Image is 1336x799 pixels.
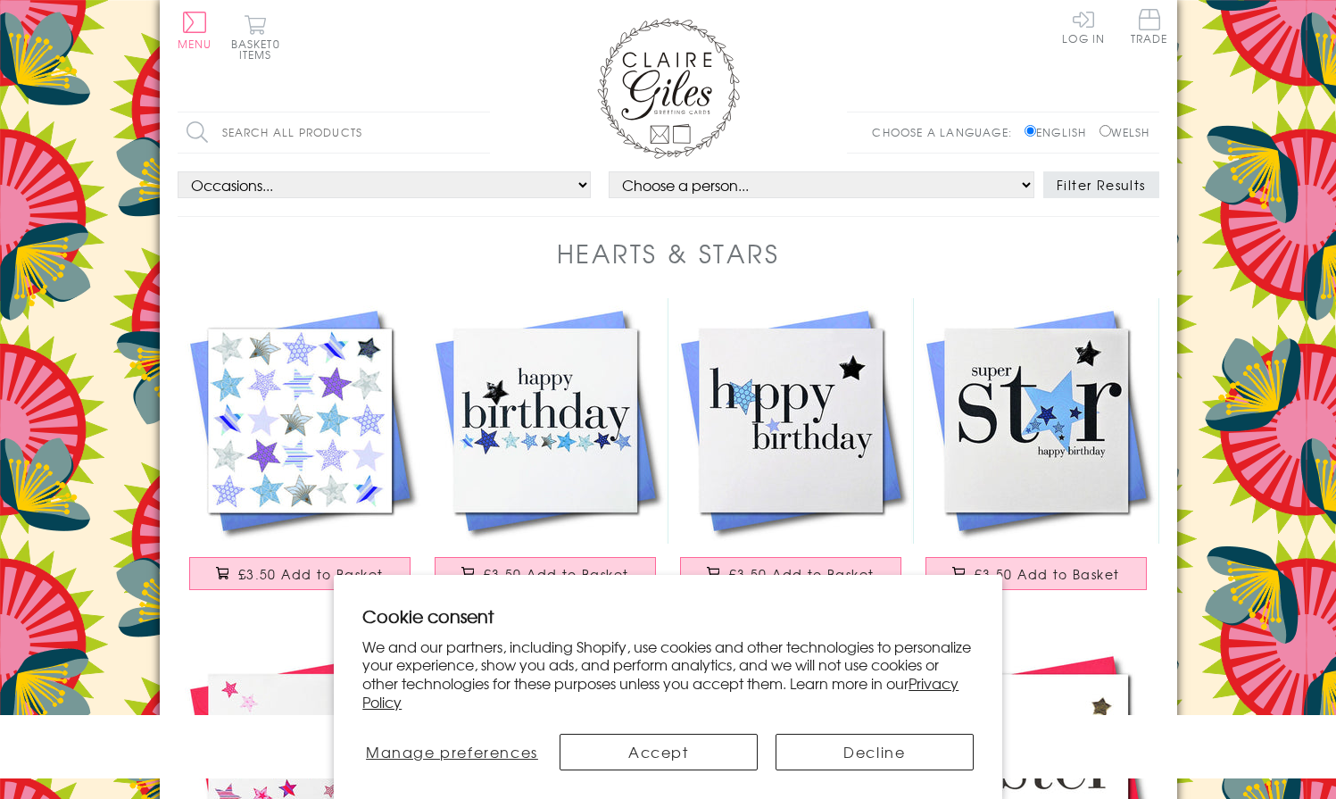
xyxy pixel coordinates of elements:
input: English [1025,125,1036,137]
label: Welsh [1100,124,1150,140]
a: General Card Card, Blue Stars, Embellished with a shiny padded star £3.50 Add to Basket [178,298,423,608]
img: Birthday Card, Blue Stars, Happy Birthday, Embellished with a shiny padded star [423,298,668,544]
h2: Cookie consent [362,603,974,628]
a: Birthday Card, Blue Stars, Happy Birthday, Embellished with a shiny padded star £3.50 Add to Basket [423,298,668,608]
a: Trade [1131,9,1168,47]
span: 0 items [239,36,280,62]
span: Trade [1131,9,1168,44]
span: Manage preferences [366,741,538,762]
input: Search all products [178,112,490,153]
button: Filter Results [1043,171,1159,198]
span: £3.50 Add to Basket [975,565,1120,583]
button: Menu [178,12,212,49]
button: £3.50 Add to Basket [680,557,901,590]
button: £3.50 Add to Basket [189,557,411,590]
button: Manage preferences [362,734,541,770]
button: Basket0 items [231,14,280,60]
img: General Card Card, Blue Stars, Embellished with a shiny padded star [178,298,423,544]
span: £3.50 Add to Basket [238,565,384,583]
label: English [1025,124,1095,140]
button: £3.50 Add to Basket [925,557,1147,590]
a: Birthday Card, Blue Stars, Super Star, Embellished with a padded star £3.50 Add to Basket [914,298,1159,608]
span: £3.50 Add to Basket [729,565,875,583]
img: Birthday Card, Blue Stars, Super Star, Embellished with a padded star [914,298,1159,544]
span: £3.50 Add to Basket [484,565,629,583]
span: Menu [178,36,212,52]
button: Decline [776,734,974,770]
p: Choose a language: [872,124,1021,140]
button: Accept [560,734,758,770]
img: Birthday Card, Blue Stars, Happy Birthday, Embellished with a shiny padded star [668,298,914,544]
a: Privacy Policy [362,672,958,712]
h1: Hearts & Stars [557,235,780,271]
input: Search [472,112,490,153]
button: £3.50 Add to Basket [435,557,656,590]
input: Welsh [1100,125,1111,137]
img: Claire Giles Greetings Cards [597,18,740,159]
a: Birthday Card, Blue Stars, Happy Birthday, Embellished with a shiny padded star £3.50 Add to Basket [668,298,914,608]
p: We and our partners, including Shopify, use cookies and other technologies to personalize your ex... [362,637,974,712]
a: Log In [1062,9,1105,44]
